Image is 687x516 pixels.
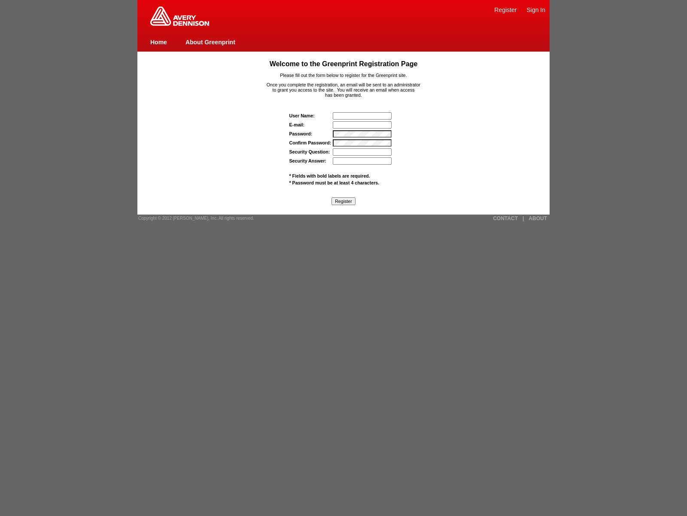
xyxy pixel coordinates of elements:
[138,216,254,221] span: Copyright © 2012 [PERSON_NAME], Inc. All rights reserved.
[289,149,330,154] label: Security Question:
[154,60,533,68] h1: Welcome to the Greenprint Registration Page
[289,158,327,163] label: Security Answer:
[493,215,518,221] a: CONTACT
[289,131,313,136] label: Password:
[150,6,209,26] img: Home
[150,21,209,27] a: Greenprint
[526,6,545,13] a: Sign In
[494,6,517,13] a: Register
[154,82,533,98] p: Once you complete the registration, an email will be sent to an administrator to grant you access...
[150,39,167,46] a: Home
[523,215,524,221] a: |
[154,73,533,78] p: Please fill out the form below to register for the Greenprint site.
[529,215,547,221] a: ABOUT
[185,39,235,46] a: About Greenprint
[289,113,315,118] strong: User Name:
[331,197,356,205] input: Register
[289,140,331,145] label: Confirm Password:
[289,173,370,178] span: * Fields with bold labels are required.
[289,180,380,185] span: * Password must be at least 4 characters.
[289,122,305,127] label: E-mail:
